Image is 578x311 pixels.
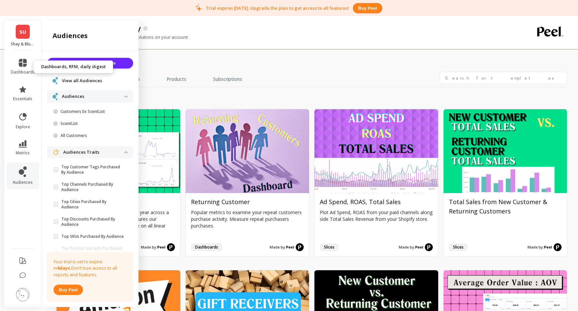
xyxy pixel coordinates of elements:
[124,96,128,98] img: down caret icon
[61,246,124,257] p: Top Product Variants Purchased By Audience
[19,28,26,36] span: SU
[72,60,118,66] span: Create a new Audience
[353,3,382,13] button: Buy peel
[63,149,124,156] p: Audiences Traits
[56,94,567,103] h2: growth
[62,77,102,84] span: View all Audiences
[61,199,124,210] p: Top Cities Purchased By Audience
[53,149,59,156] img: navigation item icon
[62,93,124,100] p: Audiences
[61,121,124,126] p: ScentList
[124,151,128,153] img: down caret icon
[53,31,88,40] h2: audiences
[13,180,33,185] span: audiences
[61,164,124,175] p: Top Customer Tags Purchased By Audience
[11,41,35,47] p: Shay & Blue UK
[61,109,124,114] p: Customers Ex ScentList
[61,234,124,239] p: Top SKUs Purchased By Audience
[16,150,30,156] span: metrics
[54,259,126,278] p: Your trial is set to expire in Don’t lose access to all reports and features.
[16,124,30,130] span: explore
[205,72,250,87] a: Subscriptions
[159,72,194,87] a: Products
[13,96,32,102] span: essentials
[62,77,128,84] a: View all Audiences
[61,182,124,192] p: Top Channels Purchased By Audience
[16,288,29,301] img: profile picture
[54,285,83,295] button: Buy peel
[11,69,35,75] span: dashboards
[61,216,124,227] p: Top Discounts Purchased By Audience
[56,72,250,87] nav: Tabs
[61,133,124,138] p: All Customers
[57,265,71,271] strong: 6 days.
[53,93,58,100] img: navigation item icon
[206,5,349,11] p: Trial expires [DATE]. Upgrade the plan to get access to all features!
[53,77,58,84] img: navigation item icon
[440,72,567,84] input: Search for templates
[47,58,133,68] button: Create a new Audience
